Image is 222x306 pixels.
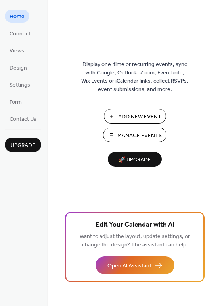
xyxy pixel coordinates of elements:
[5,10,29,23] a: Home
[10,115,36,124] span: Contact Us
[5,27,35,40] a: Connect
[96,256,174,274] button: Open AI Assistant
[10,81,30,89] span: Settings
[80,231,190,250] span: Want to adjust the layout, update settings, or change the design? The assistant can help.
[96,219,174,230] span: Edit Your Calendar with AI
[118,113,161,121] span: Add New Event
[117,132,162,140] span: Manage Events
[108,152,162,167] button: 🚀 Upgrade
[10,13,25,21] span: Home
[113,155,157,165] span: 🚀 Upgrade
[104,109,166,124] button: Add New Event
[107,262,151,270] span: Open AI Assistant
[103,128,166,142] button: Manage Events
[5,138,41,152] button: Upgrade
[10,47,24,55] span: Views
[10,98,22,107] span: Form
[5,95,27,108] a: Form
[10,30,31,38] span: Connect
[81,60,188,94] span: Display one-time or recurring events, sync with Google, Outlook, Zoom, Eventbrite, Wix Events or ...
[5,112,41,125] a: Contact Us
[5,44,29,57] a: Views
[5,61,32,74] a: Design
[10,64,27,72] span: Design
[5,78,35,91] a: Settings
[11,141,35,150] span: Upgrade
